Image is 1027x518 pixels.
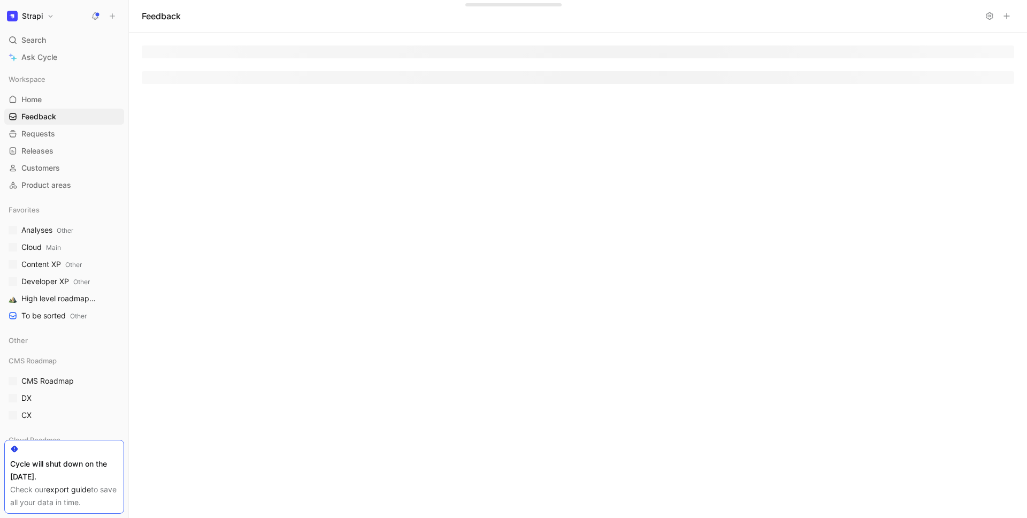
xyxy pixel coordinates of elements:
span: Releases [21,146,53,156]
span: Content XP [21,259,82,270]
a: To be sortedOther [4,308,124,324]
span: Other [73,278,90,286]
button: StrapiStrapi [4,9,57,24]
a: Home [4,92,124,108]
a: Ask Cycle [4,49,124,65]
span: Requests [21,128,55,139]
span: CMS Roadmap [9,355,57,366]
div: Cloud Roadmap [4,432,124,448]
img: Strapi [7,11,18,21]
a: Feedback [4,109,124,125]
span: High level roadmap [21,293,99,304]
span: Favorites [9,204,40,215]
span: Product areas [21,180,71,191]
div: CMS Roadmap [4,353,124,369]
span: To be sorted [21,310,87,322]
span: Other [57,226,73,234]
span: Other [70,312,87,320]
span: DX [21,393,32,403]
div: Search [4,32,124,48]
span: Other [65,261,82,269]
h1: Feedback [142,10,181,22]
a: Requests [4,126,124,142]
a: ⛰️High level roadmapOther [4,291,124,307]
span: Developer XP [21,276,90,287]
span: Cloud Roadmap [9,435,60,445]
a: DX [4,390,124,406]
span: Cloud [21,242,61,253]
a: AnalysesOther [4,222,124,238]
div: Favorites [4,202,124,218]
span: CMS Roadmap [21,376,74,386]
a: CloudMain [4,239,124,255]
div: Other [4,332,124,348]
div: Workspace [4,71,124,87]
span: Feedback [21,111,56,122]
span: Home [21,94,42,105]
h1: Strapi [22,11,43,21]
div: CMS RoadmapCMS RoadmapDXCX [4,353,124,423]
span: Analyses [21,225,73,236]
span: CX [21,410,32,421]
a: Developer XPOther [4,273,124,290]
button: ⛰️ [6,292,19,305]
div: Cloud RoadmapCloud ProblemsCloud Roadmap [4,432,124,485]
span: Other [9,335,28,346]
span: Customers [21,163,60,173]
span: Ask Cycle [21,51,57,64]
a: export guide [46,485,91,494]
span: Workspace [9,74,45,85]
div: Cycle will shut down on the [DATE]. [10,458,118,483]
a: CX [4,407,124,423]
a: Product areas [4,177,124,193]
img: ⛰️ [9,294,17,303]
div: Other [4,332,124,352]
div: Check our to save all your data in time. [10,483,118,509]
a: Customers [4,160,124,176]
a: Releases [4,143,124,159]
span: Main [46,243,61,252]
a: Content XPOther [4,256,124,272]
span: Search [21,34,46,47]
a: CMS Roadmap [4,373,124,389]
